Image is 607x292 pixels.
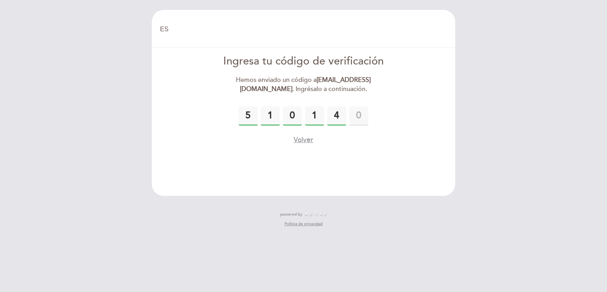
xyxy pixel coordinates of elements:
input: 0 [283,106,302,125]
img: MEITRE [304,212,327,216]
input: 0 [261,106,280,125]
a: powered by [280,212,327,217]
input: 0 [305,106,324,125]
span: powered by [280,212,302,217]
a: Política de privacidad [285,221,322,227]
input: 0 [239,106,258,125]
input: 0 [349,106,368,125]
strong: [EMAIL_ADDRESS][DOMAIN_NAME] [240,76,371,93]
input: 0 [327,106,346,125]
div: Hemos enviado un código a . Ingrésalo a continuación. [213,76,394,94]
div: Ingresa tu código de verificación [213,54,394,69]
button: Volver [294,135,313,145]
